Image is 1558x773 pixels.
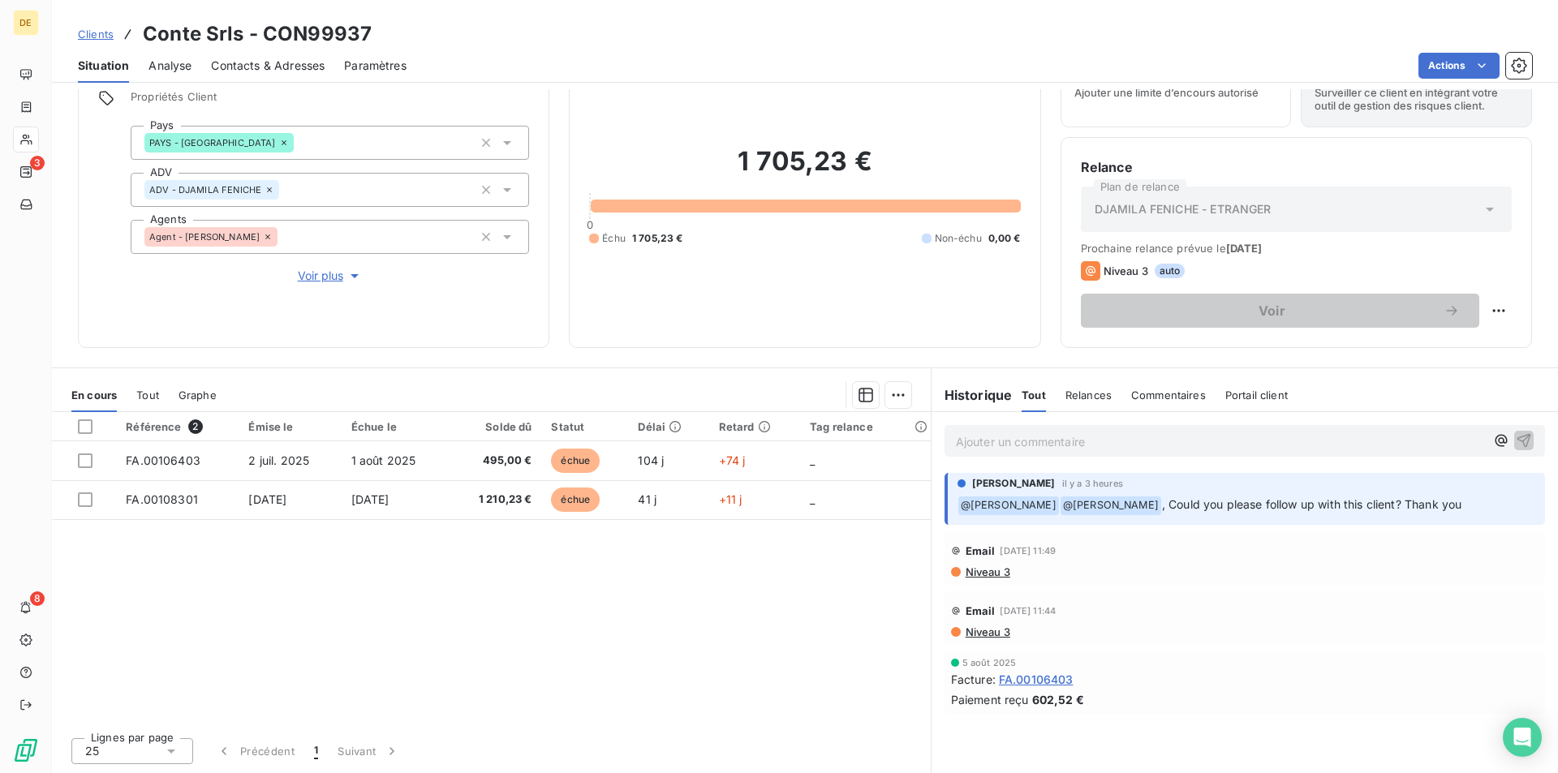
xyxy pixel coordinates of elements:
[1000,546,1056,556] span: [DATE] 11:49
[964,625,1010,638] span: Niveau 3
[131,90,529,113] span: Propriétés Client
[964,565,1010,578] span: Niveau 3
[638,492,656,506] span: 41 j
[13,10,39,36] div: DE
[1225,389,1288,402] span: Portail client
[1081,157,1512,177] h6: Relance
[1315,86,1518,112] span: Surveiller ce client en intégrant votre outil de gestion des risques client.
[78,28,114,41] span: Clients
[638,420,699,433] div: Délai
[1100,304,1444,317] span: Voir
[30,156,45,170] span: 3
[958,496,1059,515] span: @ [PERSON_NAME]
[344,58,407,74] span: Paramètres
[126,453,200,467] span: FA.00106403
[248,420,331,433] div: Émise le
[351,420,439,433] div: Échue le
[278,230,291,244] input: Ajouter une valeur
[188,419,203,434] span: 2
[988,231,1021,246] span: 0,00 €
[149,232,260,242] span: Agent - [PERSON_NAME]
[1065,389,1112,402] span: Relances
[149,138,276,148] span: PAYS - [GEOGRAPHIC_DATA]
[131,267,529,285] button: Voir plus
[1022,389,1046,402] span: Tout
[458,492,532,508] span: 1 210,23 €
[30,591,45,606] span: 8
[1074,86,1259,99] span: Ajouter une limite d’encours autorisé
[966,604,996,617] span: Email
[248,453,309,467] span: 2 juil. 2025
[136,389,159,402] span: Tout
[351,492,389,506] span: [DATE]
[1104,264,1148,277] span: Niveau 3
[1155,264,1186,278] span: auto
[148,58,192,74] span: Analyse
[211,58,325,74] span: Contacts & Adresses
[304,734,328,768] button: 1
[458,420,532,433] div: Solde dû
[206,734,304,768] button: Précédent
[1503,718,1542,757] div: Open Intercom Messenger
[314,743,318,759] span: 1
[719,420,790,433] div: Retard
[719,453,746,467] span: +74 j
[810,492,815,506] span: _
[587,218,593,231] span: 0
[1081,242,1512,255] span: Prochaine relance prévue le
[966,544,996,557] span: Email
[458,453,532,469] span: 495,00 €
[1062,479,1123,488] span: il y a 3 heures
[1131,389,1206,402] span: Commentaires
[810,420,921,433] div: Tag relance
[78,26,114,42] a: Clients
[935,231,982,246] span: Non-échu
[85,743,99,759] span: 25
[551,420,618,433] div: Statut
[810,453,815,467] span: _
[551,449,600,473] span: échue
[999,671,1074,688] span: FA.00106403
[351,453,416,467] span: 1 août 2025
[932,385,1013,405] h6: Historique
[149,185,261,195] span: ADV - DJAMILA FENICHE
[1418,53,1500,79] button: Actions
[1000,606,1056,616] span: [DATE] 11:44
[71,389,117,402] span: En cours
[632,231,683,246] span: 1 705,23 €
[589,145,1020,194] h2: 1 705,23 €
[551,487,600,512] span: échue
[602,231,626,246] span: Échu
[719,492,742,506] span: +11 j
[248,492,286,506] span: [DATE]
[951,691,1029,708] span: Paiement reçu
[13,737,39,763] img: Logo LeanPay
[279,183,292,197] input: Ajouter une valeur
[962,658,1017,668] span: 5 août 2025
[294,135,307,150] input: Ajouter une valeur
[179,389,217,402] span: Graphe
[972,476,1056,491] span: [PERSON_NAME]
[126,419,229,434] div: Référence
[1081,294,1479,328] button: Voir
[1095,201,1272,217] span: DJAMILA FENICHE - ETRANGER
[638,453,664,467] span: 104 j
[1162,497,1461,511] span: , Could you please follow up with this client? Thank you
[1061,496,1161,515] span: @ [PERSON_NAME]
[143,19,372,49] h3: Conte Srls - CON99937
[951,671,996,688] span: Facture :
[1226,242,1263,255] span: [DATE]
[1032,691,1084,708] span: 602,52 €
[126,492,198,506] span: FA.00108301
[298,268,363,284] span: Voir plus
[78,58,129,74] span: Situation
[328,734,410,768] button: Suivant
